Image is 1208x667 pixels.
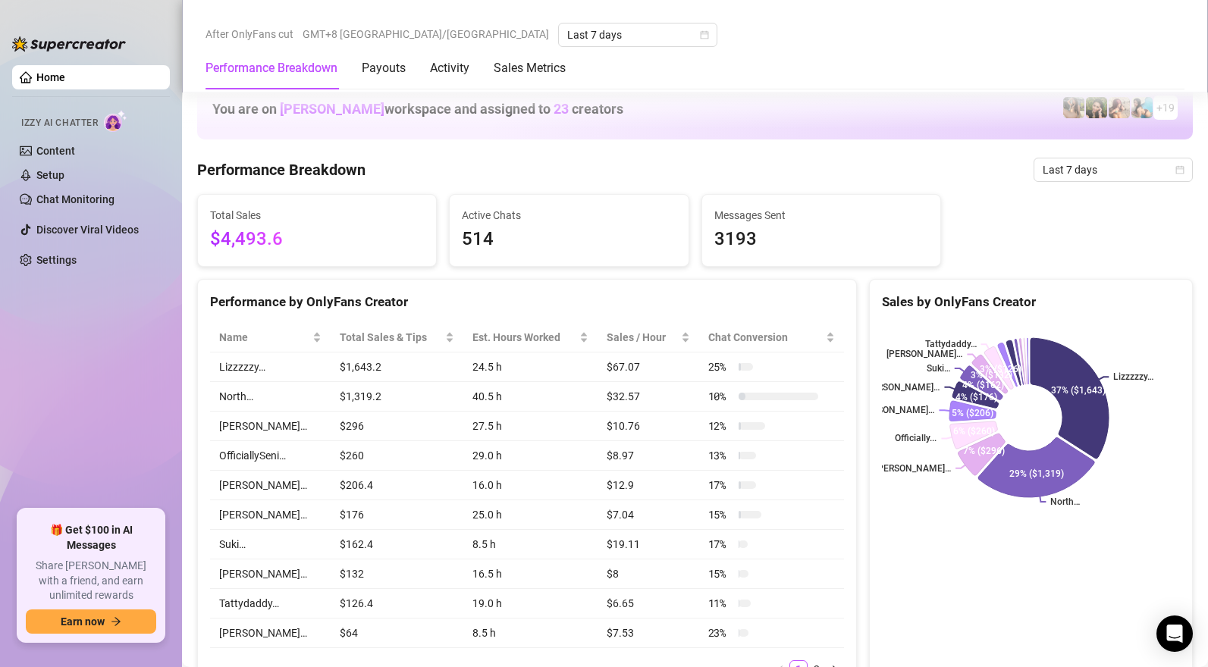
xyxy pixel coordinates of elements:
[210,500,331,530] td: [PERSON_NAME]…
[1063,97,1084,118] img: emilylou (@emilyylouu)
[210,559,331,589] td: [PERSON_NAME]…
[206,23,293,45] span: After OnlyFans cut
[463,589,598,618] td: 19.0 h
[598,412,699,441] td: $10.76
[927,363,950,374] text: Suki…
[708,595,733,612] span: 11 %
[708,477,733,493] span: 17 %
[36,145,75,157] a: Content
[12,36,126,52] img: logo-BBDzfeDw.svg
[331,500,464,530] td: $176
[206,59,337,77] div: Performance Breakdown
[463,530,598,559] td: 8.5 h
[598,589,699,618] td: $6.65
[331,352,464,382] td: $1,643.2
[362,59,406,77] div: Payouts
[598,618,699,648] td: $7.53
[210,441,331,471] td: OfficiallySeni…
[708,359,733,375] span: 25 %
[104,110,127,132] img: AI Chatter
[864,382,940,393] text: [PERSON_NAME]…
[708,625,733,641] span: 23 %
[1050,496,1080,507] text: North…
[280,101,384,117] span: [PERSON_NAME]
[598,323,699,352] th: Sales / Hour
[210,207,424,224] span: Total Sales
[708,447,733,464] span: 13 %
[1131,97,1153,118] img: North (@northnattvip)
[598,441,699,471] td: $8.97
[331,618,464,648] td: $64
[1175,165,1184,174] span: calendar
[598,500,699,530] td: $7.04
[331,441,464,471] td: $260
[1043,158,1184,181] span: Last 7 days
[111,616,121,627] span: arrow-right
[61,615,105,628] span: Earn now
[21,116,98,130] span: Izzy AI Chatter
[36,254,77,266] a: Settings
[331,589,464,618] td: $126.4
[598,530,699,559] td: $19.11
[331,530,464,559] td: $162.4
[331,382,464,412] td: $1,319.2
[882,292,1180,312] div: Sales by OnlyFans Creator
[36,169,64,181] a: Setup
[875,463,951,474] text: [PERSON_NAME]…
[598,559,699,589] td: $8
[331,412,464,441] td: $296
[494,59,566,77] div: Sales Metrics
[303,23,549,45] span: GMT+8 [GEOGRAPHIC_DATA]/[GEOGRAPHIC_DATA]
[340,329,443,346] span: Total Sales & Tips
[708,388,733,405] span: 10 %
[463,441,598,471] td: 29.0 h
[26,559,156,603] span: Share [PERSON_NAME] with a friend, and earn unlimited rewards
[708,329,823,346] span: Chat Conversion
[331,471,464,500] td: $206.4
[1086,97,1107,118] img: playfuldimples (@playfuldimples)
[708,536,733,553] span: 17 %
[554,101,569,117] span: 23
[210,530,331,559] td: Suki…
[331,323,464,352] th: Total Sales & Tips
[858,406,934,416] text: [PERSON_NAME]…
[699,323,844,352] th: Chat Conversion
[210,471,331,500] td: [PERSON_NAME]…
[714,207,928,224] span: Messages Sent
[463,500,598,530] td: 25.0 h
[463,559,598,589] td: 16.5 h
[463,412,598,441] td: 27.5 h
[708,565,733,582] span: 15 %
[219,329,309,346] span: Name
[197,159,366,180] h4: Performance Breakdown
[36,193,115,205] a: Chat Monitoring
[463,382,598,412] td: 40.5 h
[26,523,156,553] span: 🎁 Get $100 in AI Messages
[1109,97,1130,118] img: North (@northnattfree)
[210,292,844,312] div: Performance by OnlyFans Creator
[212,101,623,117] h1: You are on workspace and assigned to creators
[210,618,331,648] td: [PERSON_NAME]…
[462,225,676,254] span: 514
[708,506,733,523] span: 15 %
[607,329,678,346] span: Sales / Hour
[462,207,676,224] span: Active Chats
[36,71,65,83] a: Home
[886,349,962,360] text: [PERSON_NAME]…
[895,434,937,444] text: Officially...
[472,329,576,346] div: Est. Hours Worked
[36,224,139,236] a: Discover Viral Videos
[210,589,331,618] td: Tattydaddy…
[463,352,598,382] td: 24.5 h
[463,618,598,648] td: 8.5 h
[26,609,156,634] button: Earn nowarrow-right
[1156,615,1193,652] div: Open Intercom Messenger
[463,471,598,500] td: 16.0 h
[210,352,331,382] td: Lizzzzzy…
[210,412,331,441] td: [PERSON_NAME]…
[1113,372,1153,383] text: Lizzzzzy…
[210,225,424,254] span: $4,493.6
[598,471,699,500] td: $12.9
[598,352,699,382] td: $67.07
[714,225,928,254] span: 3193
